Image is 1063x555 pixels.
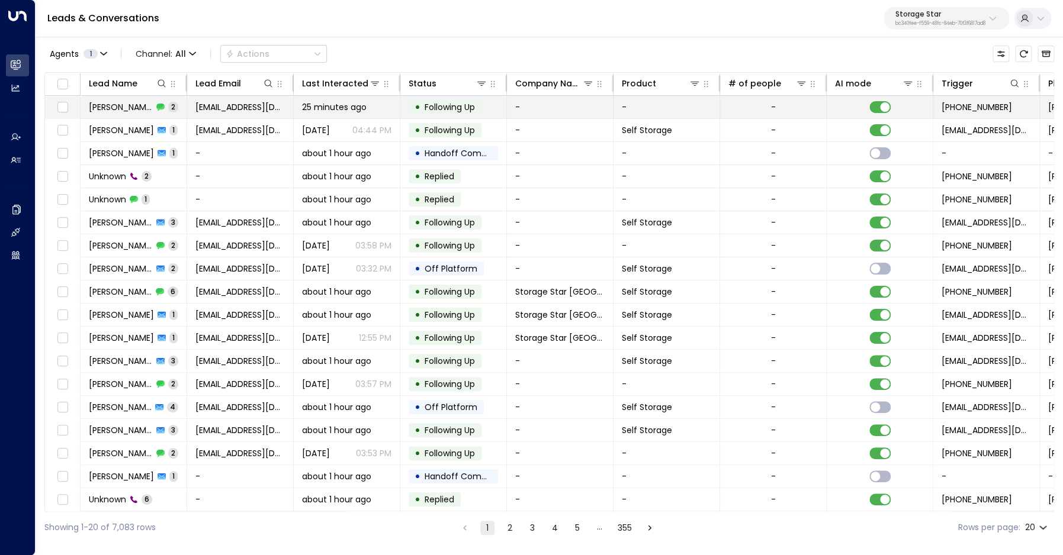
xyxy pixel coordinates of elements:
[55,238,70,253] span: Toggle select row
[615,521,634,535] button: Go to page 355
[771,332,776,344] div: -
[884,7,1009,30] button: Storage Starbc340fee-f559-48fc-84eb-70f3f6817ad8
[302,401,371,413] span: about 1 hour ago
[942,309,1031,321] span: no-reply-facilities@sparefoot.com
[933,142,1040,164] td: -
[515,286,605,298] span: Storage Star Twin Falls - Grandview
[614,165,720,188] td: -
[507,373,614,395] td: -
[771,240,776,251] div: -
[168,263,178,273] span: 2
[425,217,475,228] span: Following Up
[195,355,285,367] span: calabasas@myyahoo.com
[933,465,1040,488] td: -
[525,521,539,535] button: Go to page 3
[302,76,381,91] div: Last Interacted
[771,447,776,459] div: -
[302,263,330,275] span: Aug 29, 2025
[168,448,178,458] span: 2
[614,188,720,211] td: -
[302,332,330,344] span: Sep 03, 2025
[958,521,1020,534] label: Rows per page:
[55,100,70,115] span: Toggle select row
[168,356,178,366] span: 3
[771,217,776,228] div: -
[55,262,70,276] span: Toggle select row
[425,378,475,390] span: Following Up
[425,470,508,482] span: Handoff Completed
[771,147,776,159] div: -
[771,401,776,413] div: -
[195,263,285,275] span: brayannodarse96@gmail.com
[89,447,153,459] span: Evelyn Eguia
[55,215,70,230] span: Toggle select row
[771,286,776,298] div: -
[355,378,391,390] p: 03:57 PM
[302,147,371,159] span: about 1 hour ago
[942,332,1031,344] span: no-reply-facilities@sparefoot.com
[187,188,294,211] td: -
[942,263,1031,275] span: no-reply-facilities@sparefoot.com
[55,492,70,507] span: Toggle select row
[942,124,1031,136] span: no-reply-facilities@sparefoot.com
[175,49,186,59] span: All
[425,170,454,182] span: Replied
[507,211,614,234] td: -
[942,101,1012,113] span: +12083586055
[47,11,159,25] a: Leads & Conversations
[55,331,70,346] span: Toggle select row
[895,11,985,18] p: Storage Star
[131,46,201,62] button: Channel:All
[728,76,807,91] div: # of people
[415,259,420,279] div: •
[425,309,475,321] span: Following Up
[168,425,178,435] span: 3
[195,286,285,298] span: chrisabender@gmail.com
[942,193,1012,205] span: +13072879366
[44,46,111,62] button: Agents1
[507,234,614,257] td: -
[507,96,614,118] td: -
[55,123,70,138] span: Toggle select row
[142,171,152,181] span: 2
[195,76,241,91] div: Lead Email
[415,466,420,486] div: •
[415,189,420,209] div: •
[355,240,391,251] p: 03:58 PM
[55,423,70,438] span: Toggle select row
[89,401,152,413] span: Allan Soper
[55,308,70,322] span: Toggle select row
[480,521,494,535] button: page 1
[168,286,178,296] span: 6
[614,234,720,257] td: -
[302,470,371,482] span: about 1 hour ago
[89,493,126,505] span: Unknown
[942,240,1012,251] span: +19077200951
[50,50,79,58] span: Agents
[195,101,285,113] span: dambraj04@gmail.com
[302,193,371,205] span: about 1 hour ago
[302,355,371,367] span: about 1 hour ago
[622,76,656,91] div: Product
[507,165,614,188] td: -
[622,263,672,275] span: Self Storage
[835,76,871,91] div: AI mode
[89,424,153,436] span: Evelyn Eguia
[302,286,371,298] span: about 1 hour ago
[771,263,776,275] div: -
[942,355,1031,367] span: no-reply-facilities@sparefoot.com
[55,169,70,184] span: Toggle select row
[507,419,614,441] td: -
[89,332,154,344] span: Christopher Bender
[507,188,614,211] td: -
[515,332,605,344] span: Storage Star Twin Falls - Grandview
[507,257,614,280] td: -
[895,21,985,26] p: bc340fee-f559-48fc-84eb-70f3f6817ad8
[89,263,153,275] span: Brayan Nodarse Pedre
[359,332,391,344] p: 12:55 PM
[614,465,720,488] td: -
[942,493,1012,505] span: +14353285629
[302,378,330,390] span: Aug 31, 2025
[89,124,154,136] span: Justin Dambra
[1025,519,1049,536] div: 20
